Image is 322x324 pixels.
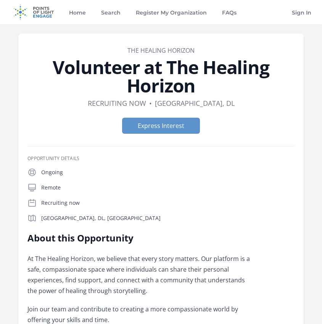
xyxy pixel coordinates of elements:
[41,168,295,176] p: Ongoing
[127,46,195,55] a: The Healing Horizon
[27,253,251,296] p: At The Healing Horizon, we believe that every story matters. Our platform is a safe, compassionat...
[41,199,295,207] p: Recruiting now
[155,98,235,109] dd: [GEOGRAPHIC_DATA], DL
[27,156,295,162] h3: Opportunity Details
[27,232,251,244] h2: About this Opportunity
[122,118,200,134] button: Express Interest
[149,98,152,109] div: •
[41,214,295,222] p: [GEOGRAPHIC_DATA], DL, [GEOGRAPHIC_DATA]
[88,98,146,109] dd: Recruiting now
[27,58,295,95] h1: Volunteer at The Healing Horizon
[41,184,295,191] p: Remote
